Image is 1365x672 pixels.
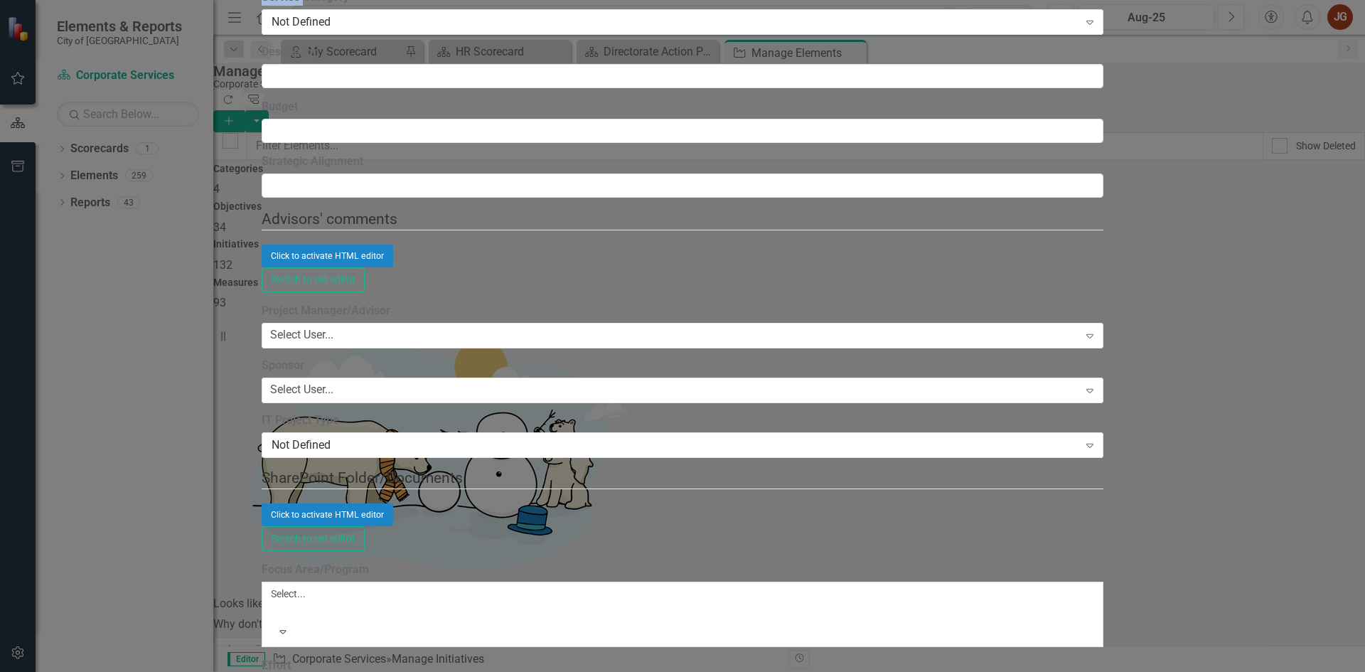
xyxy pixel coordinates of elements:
[262,562,1104,578] label: Focus Area/Program
[262,44,1104,60] label: Description
[262,303,1104,319] label: Project Manager/Advisor
[262,358,1104,374] label: Sponsor
[262,412,1104,429] label: IT Project Type
[262,99,1104,115] label: Budget
[270,382,333,398] div: Select User...
[270,327,333,343] div: Select User...
[262,208,1104,230] legend: Advisors' comments
[262,267,365,292] button: Switch to old editor
[262,467,1104,489] legend: SharePoint Folder/Documents
[262,503,393,526] button: Click to activate HTML editor
[272,14,1078,31] div: Not Defined
[262,526,365,551] button: Switch to old editor
[262,245,393,267] button: Click to activate HTML editor
[272,437,1078,453] div: Not Defined
[271,587,1095,601] div: Select...
[262,154,1104,170] label: Strategic Alignment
